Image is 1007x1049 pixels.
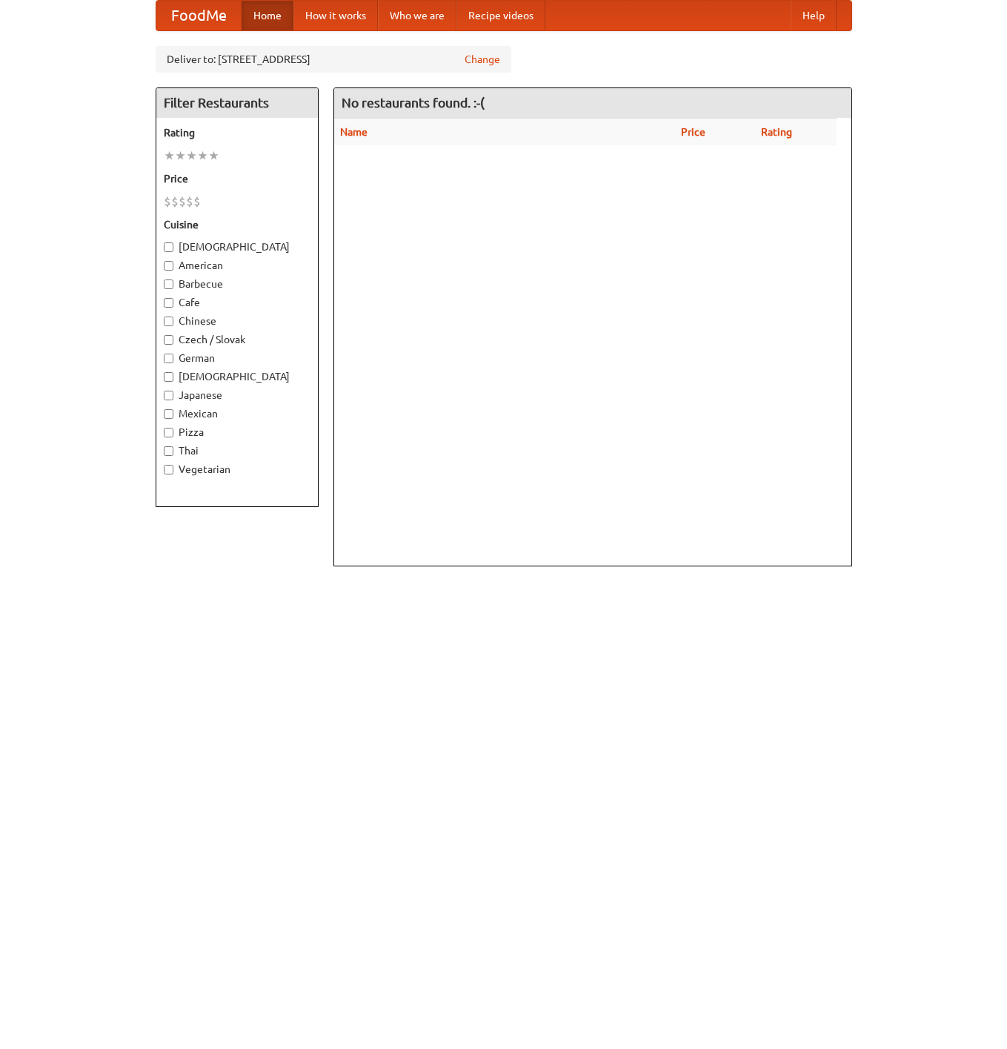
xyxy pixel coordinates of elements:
[164,335,173,345] input: Czech / Slovak
[164,295,310,310] label: Cafe
[164,258,310,273] label: American
[164,148,175,164] li: ★
[164,277,310,291] label: Barbecue
[175,148,186,164] li: ★
[164,462,310,477] label: Vegetarian
[193,193,201,210] li: $
[164,298,173,308] input: Cafe
[164,193,171,210] li: $
[164,317,173,326] input: Chinese
[378,1,456,30] a: Who we are
[197,148,208,164] li: ★
[465,52,500,67] a: Change
[293,1,378,30] a: How it works
[164,443,310,458] label: Thai
[761,126,792,138] a: Rating
[456,1,545,30] a: Recipe videos
[156,88,318,118] h4: Filter Restaurants
[164,388,310,403] label: Japanese
[164,239,310,254] label: [DEMOGRAPHIC_DATA]
[164,279,173,289] input: Barbecue
[171,193,179,210] li: $
[164,351,310,365] label: German
[164,261,173,271] input: American
[791,1,837,30] a: Help
[164,171,310,186] h5: Price
[179,193,186,210] li: $
[242,1,293,30] a: Home
[164,465,173,474] input: Vegetarian
[164,217,310,232] h5: Cuisine
[164,372,173,382] input: [DEMOGRAPHIC_DATA]
[208,148,219,164] li: ★
[164,446,173,456] input: Thai
[186,193,193,210] li: $
[164,428,173,437] input: Pizza
[164,409,173,419] input: Mexican
[164,332,310,347] label: Czech / Slovak
[164,406,310,421] label: Mexican
[164,314,310,328] label: Chinese
[681,126,705,138] a: Price
[342,96,485,110] ng-pluralize: No restaurants found. :-(
[156,46,511,73] div: Deliver to: [STREET_ADDRESS]
[340,126,368,138] a: Name
[164,354,173,363] input: German
[164,369,310,384] label: [DEMOGRAPHIC_DATA]
[156,1,242,30] a: FoodMe
[186,148,197,164] li: ★
[164,125,310,140] h5: Rating
[164,391,173,400] input: Japanese
[164,242,173,252] input: [DEMOGRAPHIC_DATA]
[164,425,310,440] label: Pizza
